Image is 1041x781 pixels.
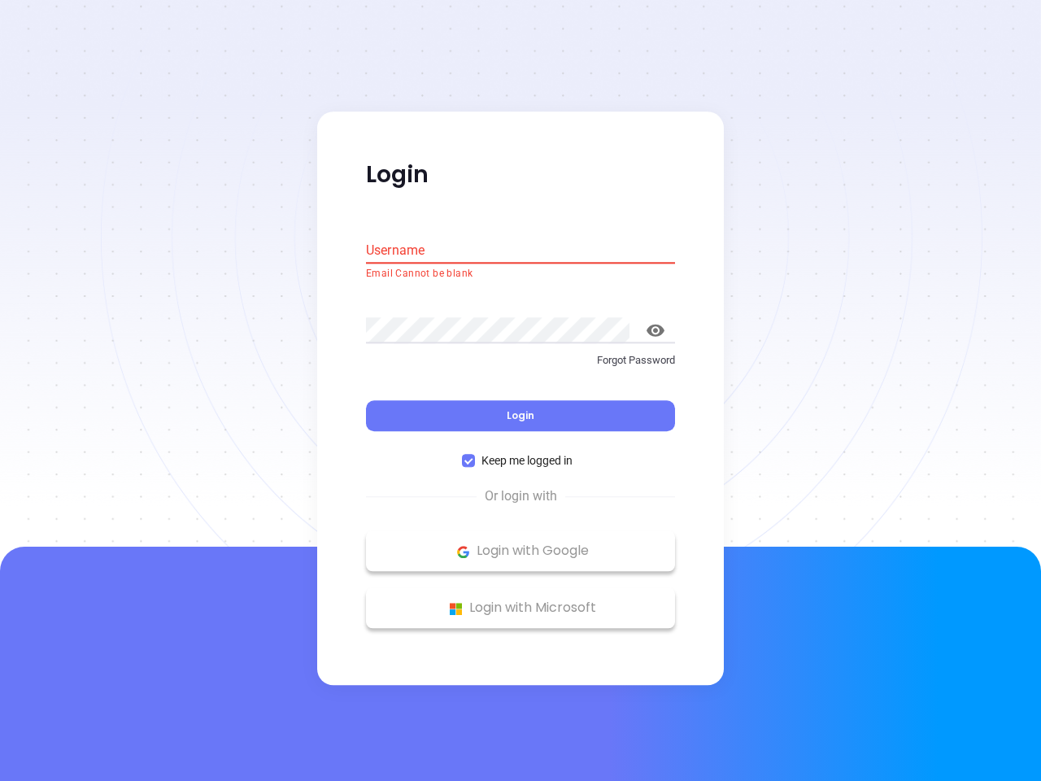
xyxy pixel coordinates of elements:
p: Forgot Password [366,352,675,369]
img: Microsoft Logo [446,599,466,619]
span: Keep me logged in [475,452,579,470]
button: Google Logo Login with Google [366,531,675,572]
p: Email Cannot be blank [366,266,675,282]
button: Microsoft Logo Login with Microsoft [366,588,675,629]
p: Login with Microsoft [374,596,667,621]
p: Login with Google [374,539,667,564]
p: Login [366,160,675,190]
span: Login [507,409,534,423]
span: Or login with [477,487,565,507]
button: Login [366,401,675,432]
img: Google Logo [453,542,473,562]
a: Forgot Password [366,352,675,382]
button: toggle password visibility [636,311,675,350]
